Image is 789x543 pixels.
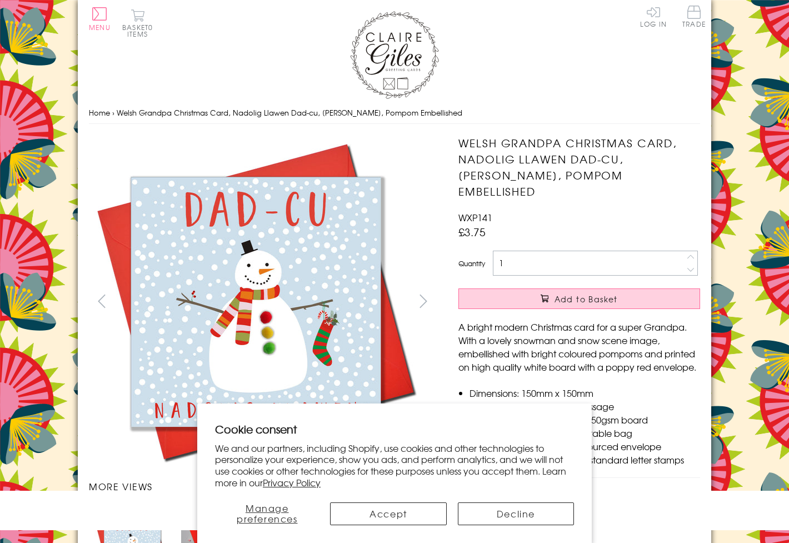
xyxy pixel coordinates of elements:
[458,320,700,373] p: A bright modern Christmas card for a super Grandpa. With a lovely snowman and snow scene image, e...
[555,293,618,305] span: Add to Basket
[458,211,492,224] span: WXP141
[89,22,111,32] span: Menu
[458,224,486,240] span: £3.75
[682,6,706,29] a: Trade
[640,6,667,27] a: Log In
[330,502,446,525] button: Accept
[89,288,114,313] button: prev
[470,386,700,400] li: Dimensions: 150mm x 150mm
[117,107,462,118] span: Welsh Grandpa Christmas Card, Nadolig Llawen Dad-cu, [PERSON_NAME], Pompom Embellished
[89,107,110,118] a: Home
[350,11,439,99] img: Claire Giles Greetings Cards
[470,400,700,413] li: Blank inside for your own message
[458,135,700,199] h1: Welsh Grandpa Christmas Card, Nadolig Llawen Dad-cu, [PERSON_NAME], Pompom Embellished
[89,102,700,124] nav: breadcrumbs
[215,442,574,489] p: We and our partners, including Shopify, use cookies and other technologies to personalize your ex...
[411,288,436,313] button: next
[89,7,111,31] button: Menu
[263,476,321,489] a: Privacy Policy
[215,421,574,437] h2: Cookie consent
[215,502,319,525] button: Manage preferences
[122,9,153,37] button: Basket0 items
[682,6,706,27] span: Trade
[458,258,485,268] label: Quantity
[436,135,770,402] img: Welsh Grandpa Christmas Card, Nadolig Llawen Dad-cu, Snowman, Pompom Embellished
[112,107,114,118] span: ›
[89,135,422,469] img: Welsh Grandpa Christmas Card, Nadolig Llawen Dad-cu, Snowman, Pompom Embellished
[458,502,574,525] button: Decline
[89,480,436,493] h3: More views
[237,501,298,525] span: Manage preferences
[127,22,153,39] span: 0 items
[458,288,700,309] button: Add to Basket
